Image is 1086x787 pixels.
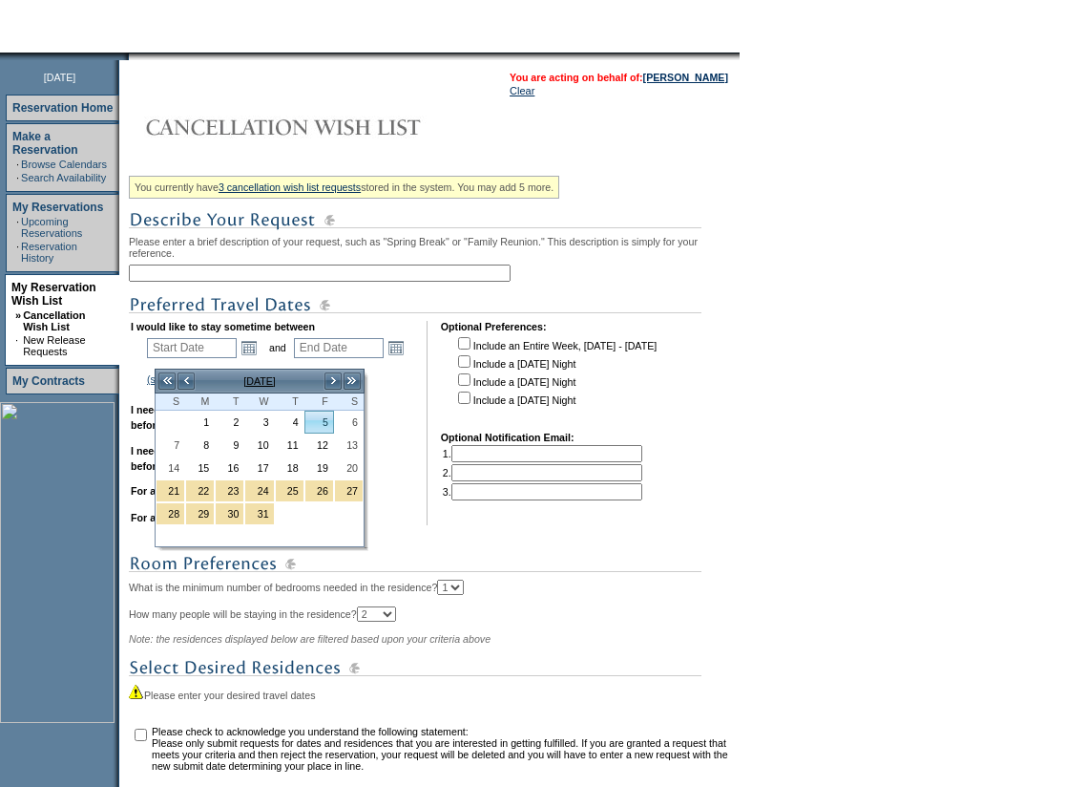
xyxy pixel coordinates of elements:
a: > [324,372,343,391]
td: Include an Entire Week, [DATE] - [DATE] Include a [DATE] Night Include a [DATE] Night Include a [... [454,334,657,418]
a: 11 [276,435,303,456]
a: 29 [186,503,214,524]
a: 9 [216,435,243,456]
a: 27 [335,480,363,501]
td: New Year's Holiday [156,502,185,525]
td: Thursday, December 04, 2025 [275,411,304,434]
a: 20 [335,457,363,479]
a: 31 [245,503,273,524]
td: · [16,241,19,264]
a: Make a Reservation [12,130,78,157]
a: [PERSON_NAME] [643,72,728,83]
b: Optional Notification Email: [441,432,574,443]
td: and [266,334,289,361]
th: Monday [185,393,215,411]
td: Monday, December 15, 2025 [185,457,215,479]
a: Upcoming Reservations [21,216,82,239]
b: I need a minimum of [131,404,229,415]
td: Christmas Holiday [275,479,304,502]
td: New Year's Holiday [215,502,244,525]
td: 2. [443,464,642,481]
td: · [16,172,19,183]
td: Saturday, December 20, 2025 [334,457,364,479]
b: I need a maximum of [131,445,231,457]
a: My Reservation Wish List [11,281,96,308]
div: You currently have stored in the system. You may add 5 more. [129,176,559,199]
b: I would like to stay sometime between [131,321,315,332]
td: Friday, December 12, 2025 [304,434,334,457]
td: · [15,334,21,357]
td: Tuesday, December 02, 2025 [215,411,244,434]
td: Christmas Holiday [304,479,334,502]
td: Monday, December 08, 2025 [185,434,215,457]
img: promoShadowLeftCorner.gif [122,53,129,60]
a: 2 [216,412,243,433]
td: Thursday, December 18, 2025 [275,457,304,479]
td: Christmas Holiday [334,479,364,502]
a: 6 [335,412,363,433]
a: Open the calendar popup. [386,337,407,358]
span: Note: the residences displayed below are filtered based upon your criteria above [129,633,491,645]
td: Wednesday, December 17, 2025 [244,457,274,479]
a: 15 [186,457,214,479]
td: Please check to acknowledge you understand the following statement: Please only submit requests f... [152,726,733,772]
a: Reservation Home [12,101,113,115]
td: Saturday, December 06, 2025 [334,411,364,434]
a: 3 [245,412,273,433]
a: 1 [186,412,214,433]
span: You are acting on behalf of: [510,72,728,83]
b: For a maximum of [131,512,219,523]
a: 19 [305,457,333,479]
a: 30 [216,503,243,524]
a: 3 cancellation wish list requests [219,181,361,193]
td: Friday, December 05, 2025 [304,411,334,434]
a: Browse Calendars [21,159,107,170]
a: 23 [216,480,243,501]
a: 14 [157,457,184,479]
span: [DATE] [44,72,76,83]
td: Monday, December 01, 2025 [185,411,215,434]
a: 12 [305,435,333,456]
a: 16 [216,457,243,479]
td: New Year's Holiday [244,502,274,525]
th: Sunday [156,393,185,411]
a: Reservation History [21,241,77,264]
td: Wednesday, December 03, 2025 [244,411,274,434]
a: 24 [245,480,273,501]
a: 17 [245,457,273,479]
input: Date format: M/D/Y. Shortcut keys: [T] for Today. [UP] or [.] for Next Day. [DOWN] or [,] for Pre... [294,338,384,358]
a: Open the calendar popup. [239,337,260,358]
b: For a minimum of [131,485,216,497]
img: icon_alert2.gif [129,684,144,699]
a: 25 [276,480,303,501]
td: 1. [443,445,642,462]
input: Date format: M/D/Y. Shortcut keys: [T] for Today. [UP] or [.] for Next Day. [DOWN] or [,] for Pre... [147,338,237,358]
a: (show holiday calendar) [147,373,255,385]
a: Cancellation Wish List [23,309,85,332]
th: Saturday [334,393,364,411]
a: 18 [276,457,303,479]
td: Tuesday, December 09, 2025 [215,434,244,457]
th: Thursday [275,393,304,411]
div: Please enter your desired travel dates [129,684,735,701]
td: · [16,216,19,239]
td: Christmas Holiday [244,479,274,502]
b: Optional Preferences: [441,321,547,332]
th: Friday [304,393,334,411]
a: My Contracts [12,374,85,388]
img: subTtlRoomPreferences.gif [129,552,701,576]
img: Cancellation Wish List [129,108,511,146]
a: 13 [335,435,363,456]
a: << [157,372,177,391]
a: 4 [276,412,303,433]
a: >> [343,372,362,391]
a: 22 [186,480,214,501]
b: » [15,309,21,321]
td: Friday, December 19, 2025 [304,457,334,479]
a: 10 [245,435,273,456]
img: blank.gif [129,53,131,60]
a: 5 [305,412,333,433]
a: My Reservations [12,201,103,214]
a: 8 [186,435,214,456]
td: New Year's Holiday [185,502,215,525]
